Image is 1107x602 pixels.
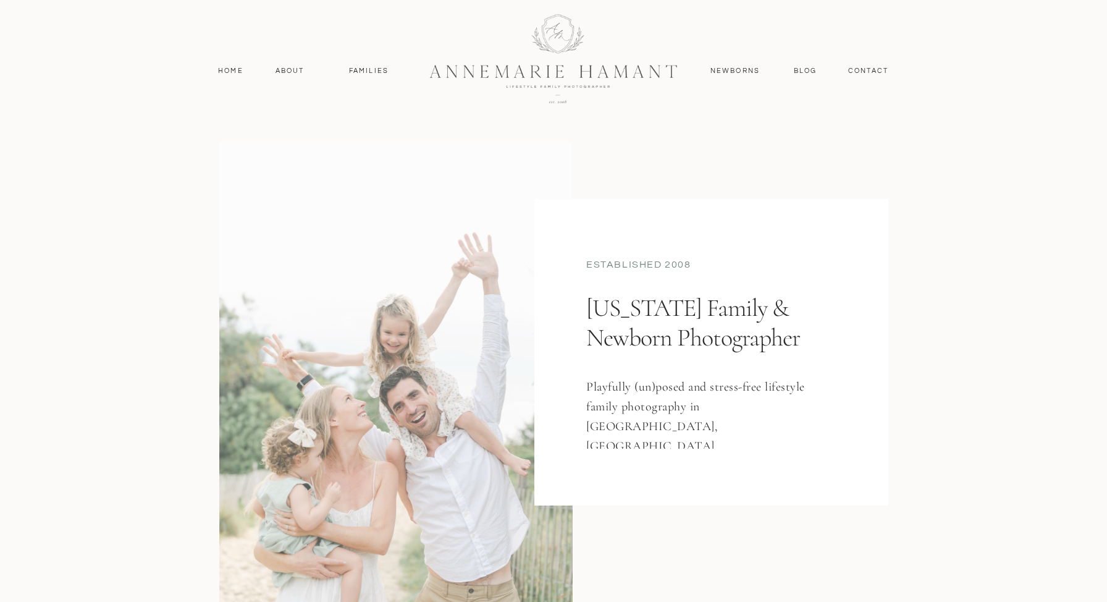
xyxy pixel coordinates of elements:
[705,66,765,77] a: Newborns
[213,66,249,77] a: Home
[586,293,831,400] h1: [US_STATE] Family & Newborn Photographer
[341,66,397,77] a: Families
[791,66,820,77] a: Blog
[586,377,819,449] h3: Playfully (un)posed and stress-free lifestyle family photography in [GEOGRAPHIC_DATA], [GEOGRAPHI...
[841,66,895,77] a: contact
[586,258,837,274] div: established 2008
[272,66,308,77] a: About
